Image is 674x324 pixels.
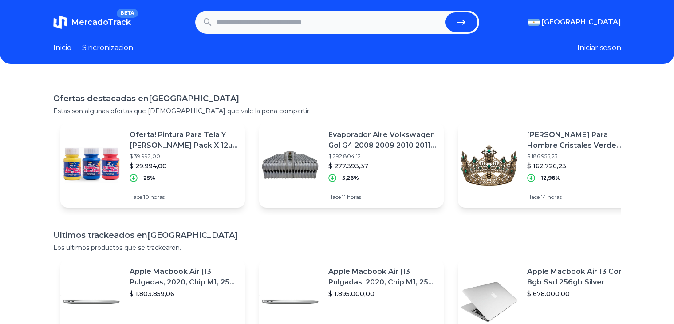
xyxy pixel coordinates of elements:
a: Inicio [53,43,71,53]
a: Featured imageOferta! Pintura Para Tela Y [PERSON_NAME] Pack X 12u De 40 Cc$ 39.992,00$ 29.994,00... [60,122,245,208]
p: $ 277.393,37 [328,162,437,170]
a: Featured image[PERSON_NAME] Para Hombre Cristales Verde Base Gold$ 186.956,23$ 162.726,23-12,96%H... [458,122,642,208]
img: Featured image [458,134,520,196]
p: $ 39.992,00 [130,153,238,160]
p: $ 186.956,23 [527,153,635,160]
a: Featured imageEvaporador Aire Volkswagen Gol G4 2008 2009 2010 2011 2012$ 292.804,12$ 277.393,37-... [259,122,444,208]
p: Hace 10 horas [130,194,238,201]
h1: Ofertas destacadas en [GEOGRAPHIC_DATA] [53,92,621,105]
p: $ 292.804,12 [328,153,437,160]
a: MercadoTrackBETA [53,15,131,29]
p: Apple Macbook Air (13 Pulgadas, 2020, Chip M1, 256 Gb De Ssd, 8 Gb De Ram) - Plata [328,266,437,288]
span: [GEOGRAPHIC_DATA] [541,17,621,28]
p: Apple Macbook Air 13 Core I5 8gb Ssd 256gb Silver [527,266,635,288]
p: Oferta! Pintura Para Tela Y [PERSON_NAME] Pack X 12u De 40 Cc [130,130,238,151]
p: Hace 11 horas [328,194,437,201]
p: -12,96% [539,174,560,182]
p: Los ultimos productos que se trackearon. [53,243,621,252]
span: MercadoTrack [71,17,131,27]
h1: Ultimos trackeados en [GEOGRAPHIC_DATA] [53,229,621,241]
button: [GEOGRAPHIC_DATA] [528,17,621,28]
p: -25% [141,174,155,182]
img: Argentina [528,19,540,26]
img: Featured image [259,134,321,196]
p: Evaporador Aire Volkswagen Gol G4 2008 2009 2010 2011 2012 [328,130,437,151]
p: Estas son algunas ofertas que [DEMOGRAPHIC_DATA] que vale la pena compartir. [53,107,621,115]
p: $ 1.895.000,00 [328,289,437,298]
img: MercadoTrack [53,15,67,29]
p: $ 162.726,23 [527,162,635,170]
p: Apple Macbook Air (13 Pulgadas, 2020, Chip M1, 256 Gb De Ssd, 8 Gb De Ram) - Plata [130,266,238,288]
p: Hace 14 horas [527,194,635,201]
p: [PERSON_NAME] Para Hombre Cristales Verde Base Gold [527,130,635,151]
p: $ 29.994,00 [130,162,238,170]
p: -5,26% [340,174,359,182]
a: Sincronizacion [82,43,133,53]
p: $ 1.803.859,06 [130,289,238,298]
img: Featured image [60,134,122,196]
span: BETA [117,9,138,18]
button: Iniciar sesion [577,43,621,53]
p: $ 678.000,00 [527,289,635,298]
